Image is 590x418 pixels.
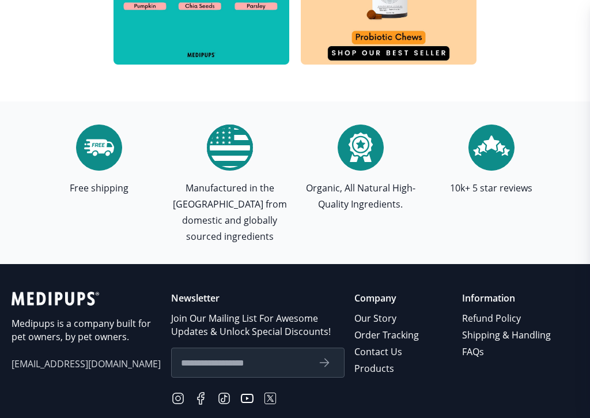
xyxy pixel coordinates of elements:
[354,360,421,377] a: Products
[171,292,345,305] p: Newsletter
[70,180,128,196] p: Free shipping
[354,327,421,344] a: Order Tracking
[462,292,553,305] p: Information
[462,327,553,344] a: Shipping & Handling
[12,317,161,344] p: Medipups is a company built for pet owners, by pet owners.
[171,180,288,244] p: Manufactured in the [GEOGRAPHIC_DATA] from domestic and globally sourced ingredients
[450,180,532,196] p: 10k+ 5 star reviews
[171,312,345,338] p: Join Our Mailing List For Awesome Updates & Unlock Special Discounts!
[354,344,421,360] a: Contact Us
[354,310,421,327] a: Our Story
[302,180,419,212] p: Organic, All Natural High-Quality Ingredients.
[12,357,161,371] span: [EMAIL_ADDRESS][DOMAIN_NAME]
[462,310,553,327] a: Refund Policy
[462,344,553,360] a: FAQs
[354,292,421,305] p: Company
